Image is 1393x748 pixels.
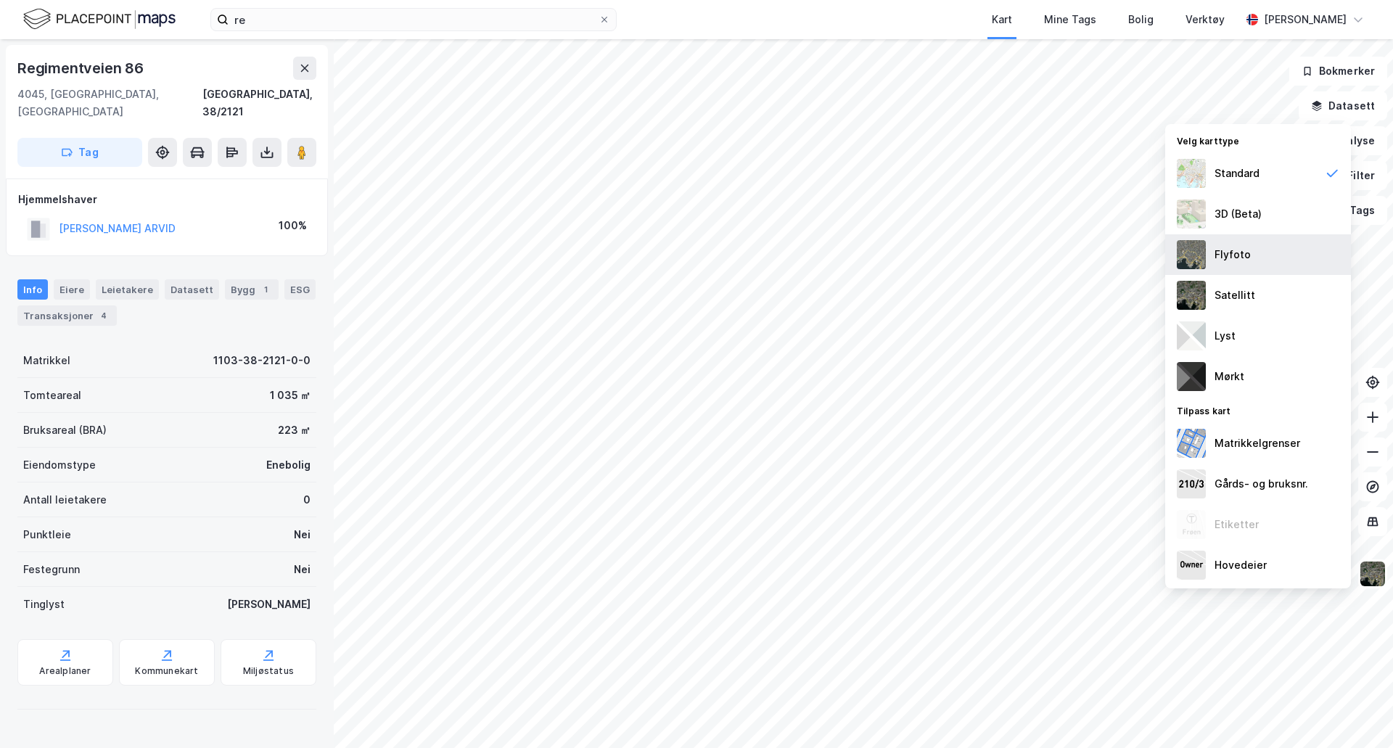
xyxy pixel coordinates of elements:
[1186,11,1225,28] div: Verktøy
[1320,196,1387,225] button: Tags
[1165,397,1351,423] div: Tilpass kart
[23,422,107,439] div: Bruksareal (BRA)
[17,138,142,167] button: Tag
[227,596,311,613] div: [PERSON_NAME]
[23,491,107,509] div: Antall leietakere
[1215,165,1260,182] div: Standard
[303,491,311,509] div: 0
[1215,327,1236,345] div: Lyst
[1177,551,1206,580] img: majorOwner.b5e170eddb5c04bfeeff.jpeg
[1215,205,1262,223] div: 3D (Beta)
[284,279,316,300] div: ESG
[165,279,219,300] div: Datasett
[23,526,71,543] div: Punktleie
[1177,429,1206,458] img: cadastreBorders.cfe08de4b5ddd52a10de.jpeg
[39,665,91,677] div: Arealplaner
[23,596,65,613] div: Tinglyst
[1215,287,1255,304] div: Satellitt
[1177,321,1206,350] img: luj3wr1y2y3+OchiMxRmMxRlscgabnMEmZ7DJGWxyBpucwSZnsMkZbHIGm5zBJmewyRlscgabnMEmZ7DJGWxyBpucwSZnsMkZ...
[1215,556,1267,574] div: Hovedeier
[213,352,311,369] div: 1103-38-2121-0-0
[23,456,96,474] div: Eiendomstype
[1177,159,1206,188] img: Z
[225,279,279,300] div: Bygg
[23,387,81,404] div: Tomteareal
[278,422,311,439] div: 223 ㎡
[17,57,147,80] div: Regimentveien 86
[270,387,311,404] div: 1 035 ㎡
[96,308,111,323] div: 4
[1215,435,1300,452] div: Matrikkelgrenser
[294,526,311,543] div: Nei
[23,7,176,32] img: logo.f888ab2527a4732fd821a326f86c7f29.svg
[1320,678,1393,748] iframe: Chat Widget
[266,456,311,474] div: Enebolig
[1215,516,1259,533] div: Etiketter
[18,191,316,208] div: Hjemmelshaver
[1264,11,1347,28] div: [PERSON_NAME]
[1215,475,1308,493] div: Gårds- og bruksnr.
[1299,91,1387,120] button: Datasett
[1215,368,1244,385] div: Mørkt
[1359,560,1386,588] img: 9k=
[229,9,599,30] input: Søk på adresse, matrikkel, gårdeiere, leietakere eller personer
[1177,240,1206,269] img: Z
[23,561,80,578] div: Festegrunn
[1177,362,1206,391] img: nCdM7BzjoCAAAAAElFTkSuQmCC
[1177,510,1206,539] img: Z
[1177,469,1206,498] img: cadastreKeys.547ab17ec502f5a4ef2b.jpeg
[279,217,307,234] div: 100%
[243,665,294,677] div: Miljøstatus
[1177,281,1206,310] img: 9k=
[135,665,198,677] div: Kommunekart
[1289,57,1387,86] button: Bokmerker
[258,282,273,297] div: 1
[1044,11,1096,28] div: Mine Tags
[1165,127,1351,153] div: Velg karttype
[1215,246,1251,263] div: Flyfoto
[992,11,1012,28] div: Kart
[1318,161,1387,190] button: Filter
[17,305,117,326] div: Transaksjoner
[54,279,90,300] div: Eiere
[1320,678,1393,748] div: Kontrollprogram for chat
[96,279,159,300] div: Leietakere
[1128,11,1154,28] div: Bolig
[23,352,70,369] div: Matrikkel
[202,86,316,120] div: [GEOGRAPHIC_DATA], 38/2121
[17,86,202,120] div: 4045, [GEOGRAPHIC_DATA], [GEOGRAPHIC_DATA]
[17,279,48,300] div: Info
[1177,200,1206,229] img: Z
[294,561,311,578] div: Nei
